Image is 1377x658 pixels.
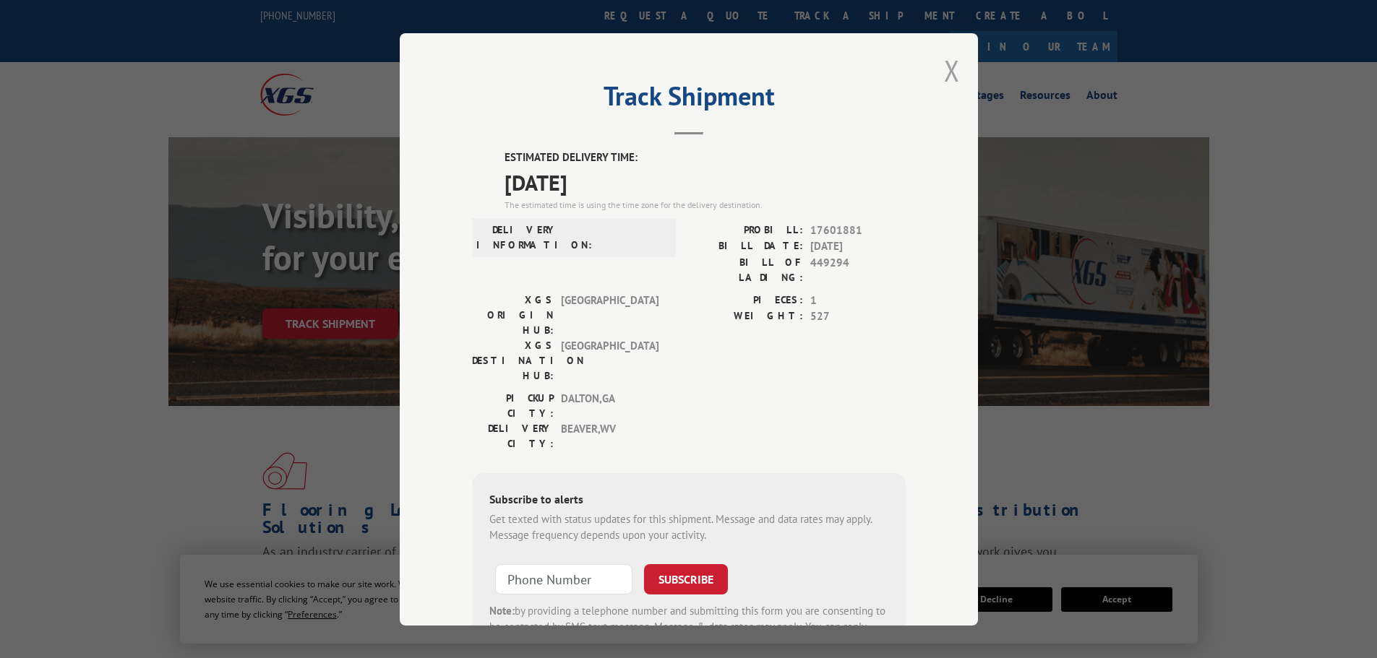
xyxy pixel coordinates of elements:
[689,308,803,325] label: WEIGHT:
[644,563,728,594] button: SUBSCRIBE
[810,222,906,238] span: 17601881
[689,238,803,255] label: BILL DATE:
[489,603,515,617] strong: Note:
[689,254,803,285] label: BILL OF LADING:
[689,292,803,308] label: PIECES:
[495,563,632,594] input: Phone Number
[472,292,554,337] label: XGS ORIGIN HUB:
[810,238,906,255] span: [DATE]
[505,150,906,166] label: ESTIMATED DELIVERY TIME:
[561,420,659,451] span: BEAVER , WV
[476,222,558,252] label: DELIVERY INFORMATION:
[810,292,906,308] span: 1
[472,337,554,383] label: XGS DESTINATION HUB:
[561,337,659,383] span: [GEOGRAPHIC_DATA]
[489,490,888,511] div: Subscribe to alerts
[505,198,906,211] div: The estimated time is using the time zone for the delivery destination.
[689,222,803,238] label: PROBILL:
[472,86,906,113] h2: Track Shipment
[561,390,659,420] span: DALTON , GA
[472,420,554,451] label: DELIVERY CITY:
[489,602,888,651] div: by providing a telephone number and submitting this form you are consenting to be contacted by SM...
[489,511,888,543] div: Get texted with status updates for this shipment. Message and data rates may apply. Message frequ...
[944,51,960,90] button: Close modal
[810,254,906,285] span: 449294
[472,390,554,420] label: PICKUP CITY:
[505,165,906,198] span: [DATE]
[810,308,906,325] span: 527
[561,292,659,337] span: [GEOGRAPHIC_DATA]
